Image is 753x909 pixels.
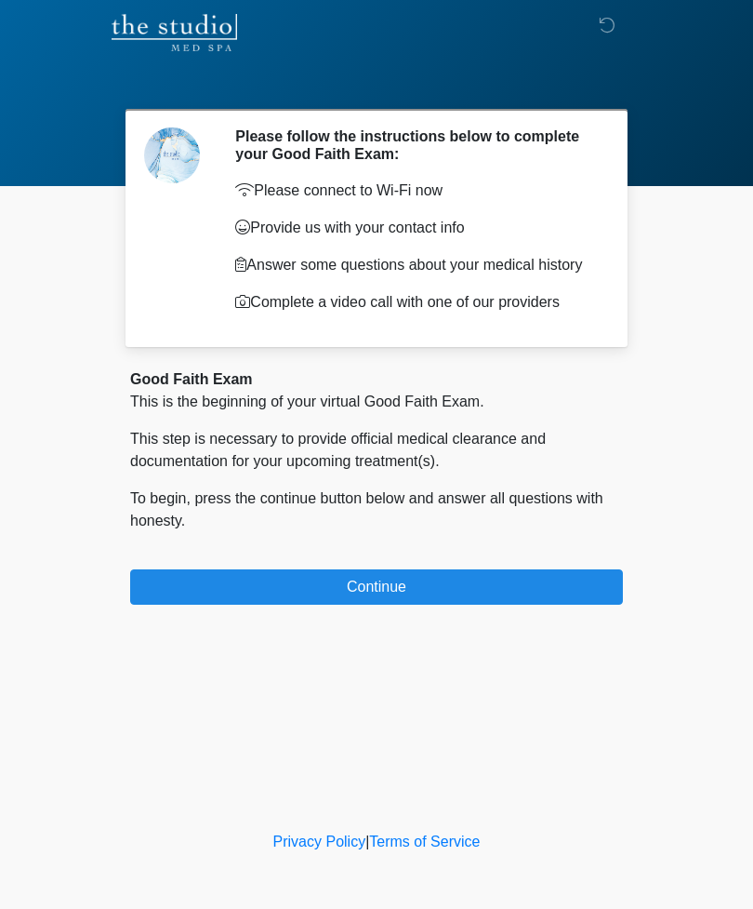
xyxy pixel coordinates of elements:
[235,180,595,202] p: Please connect to Wi-Fi now
[235,127,595,163] h2: Please follow the instructions below to complete your Good Faith Exam:
[130,569,623,605] button: Continue
[112,14,237,51] img: The Studio Med Spa Logo
[144,127,200,183] img: Agent Avatar
[235,291,595,314] p: Complete a video call with one of our providers
[116,67,637,101] h1: ‎ ‎
[130,488,623,532] p: To begin, press the continue button below and answer all questions with honesty.
[130,428,623,473] p: This step is necessary to provide official medical clearance and documentation for your upcoming ...
[130,368,623,391] div: Good Faith Exam
[235,217,595,239] p: Provide us with your contact info
[235,254,595,276] p: Answer some questions about your medical history
[365,834,369,849] a: |
[369,834,480,849] a: Terms of Service
[130,391,623,413] p: This is the beginning of your virtual Good Faith Exam.
[273,834,366,849] a: Privacy Policy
